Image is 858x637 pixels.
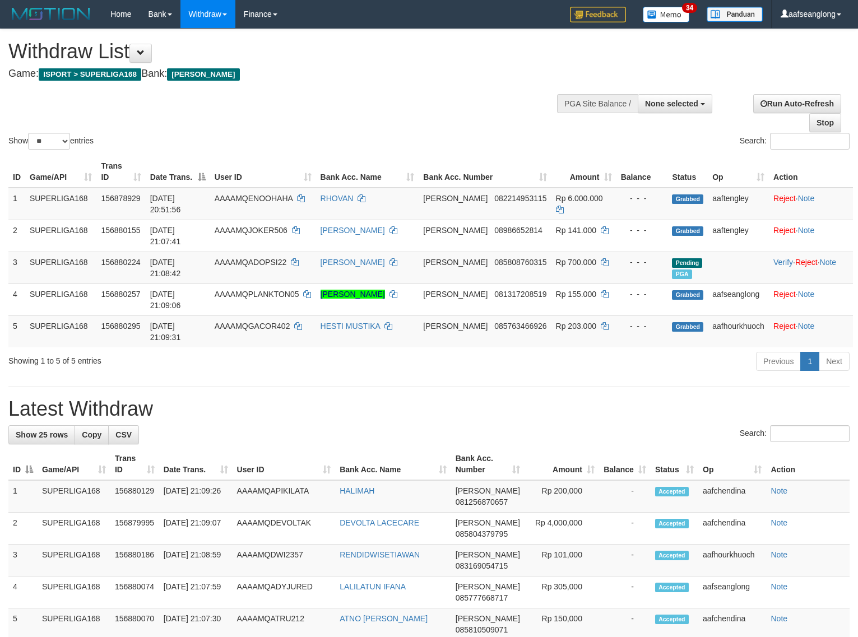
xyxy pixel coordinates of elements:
th: Bank Acc. Name: activate to sort column ascending [316,156,419,188]
td: [DATE] 21:09:26 [159,480,233,513]
td: aafhourkhuoch [698,545,766,576]
td: · [769,283,853,315]
td: · · [769,252,853,283]
a: RENDIDWISETIAWAN [340,550,420,559]
a: Show 25 rows [8,425,75,444]
a: HESTI MUSTIKA [321,322,381,331]
div: - - - [621,225,664,236]
th: Trans ID: activate to sort column ascending [110,448,159,480]
span: [PERSON_NAME] [456,486,520,495]
span: [PERSON_NAME] [423,226,488,235]
span: Copy 083169054715 to clipboard [456,561,508,570]
td: 156879995 [110,513,159,545]
a: Reject [773,322,796,331]
img: Feedback.jpg [570,7,626,22]
span: Grabbed [672,290,703,300]
td: aafseanglong [698,576,766,608]
span: Accepted [655,487,689,496]
a: Copy [75,425,109,444]
td: AAAAMQAPIKILATA [233,480,336,513]
a: Note [820,258,837,267]
span: [DATE] 20:51:56 [150,194,181,214]
span: Copy 085808760315 to clipboard [494,258,546,267]
div: Showing 1 to 5 of 5 entries [8,351,349,366]
a: Stop [809,113,841,132]
span: Accepted [655,583,689,592]
span: CSV [115,430,132,439]
a: Run Auto-Refresh [753,94,841,113]
label: Search: [740,425,850,442]
span: [DATE] 21:09:31 [150,322,181,342]
td: 156880186 [110,545,159,576]
span: [PERSON_NAME] [456,614,520,623]
td: aaftengley [708,220,769,252]
span: Copy 081256870657 to clipboard [456,497,508,506]
span: Rp 700.000 [556,258,596,267]
span: Pending [672,258,702,268]
span: Copy 08986652814 to clipboard [494,226,542,235]
span: AAAAMQPLANKTON05 [215,290,299,299]
input: Search: [770,133,850,150]
a: RHOVAN [321,194,354,203]
th: User ID: activate to sort column ascending [210,156,316,188]
td: [DATE] 21:08:59 [159,545,233,576]
a: Reject [795,258,818,267]
th: Bank Acc. Name: activate to sort column ascending [335,448,451,480]
a: HALIMAH [340,486,374,495]
span: AAAAMQJOKER506 [215,226,287,235]
td: · [769,188,853,220]
button: None selected [638,94,712,113]
td: SUPERLIGA168 [25,315,96,347]
span: AAAAMQENOOHAHA [215,194,293,203]
div: - - - [621,320,664,332]
span: [DATE] 21:09:06 [150,290,181,310]
td: 4 [8,283,25,315]
span: [PERSON_NAME] [423,258,488,267]
td: Rp 101,000 [525,545,599,576]
a: Note [798,290,815,299]
td: 156880129 [110,480,159,513]
th: Amount: activate to sort column ascending [525,448,599,480]
td: SUPERLIGA168 [38,576,110,608]
td: 1 [8,480,38,513]
td: aafhourkhuoch [708,315,769,347]
span: Rp 155.000 [556,290,596,299]
a: Note [771,550,787,559]
td: - [599,513,651,545]
th: Op: activate to sort column ascending [708,156,769,188]
td: - [599,576,651,608]
a: 1 [800,352,819,371]
a: Next [819,352,850,371]
td: AAAAMQDWI2357 [233,545,336,576]
a: CSV [108,425,139,444]
a: Note [798,194,815,203]
span: [PERSON_NAME] [456,582,520,591]
div: PGA Site Balance / [557,94,638,113]
h1: Withdraw List [8,40,561,63]
td: aaftengley [708,188,769,220]
h4: Game: Bank: [8,68,561,80]
td: · [769,220,853,252]
label: Search: [740,133,850,150]
span: Copy 085763466926 to clipboard [494,322,546,331]
a: ATNO [PERSON_NAME] [340,614,428,623]
td: aafseanglong [708,283,769,315]
th: Action [766,448,850,480]
span: Rp 203.000 [556,322,596,331]
td: SUPERLIGA168 [38,545,110,576]
a: Note [798,322,815,331]
span: Grabbed [672,194,703,204]
span: AAAAMQGACOR402 [215,322,290,331]
td: [DATE] 21:07:59 [159,576,233,608]
td: 3 [8,545,38,576]
span: 156880257 [101,290,140,299]
td: AAAAMQADYJURED [233,576,336,608]
span: Copy [82,430,101,439]
td: 156880074 [110,576,159,608]
a: [PERSON_NAME] [321,226,385,235]
label: Show entries [8,133,94,150]
th: Status: activate to sort column ascending [651,448,698,480]
a: Reject [773,226,796,235]
th: Game/API: activate to sort column ascending [38,448,110,480]
th: Bank Acc. Number: activate to sort column ascending [419,156,551,188]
